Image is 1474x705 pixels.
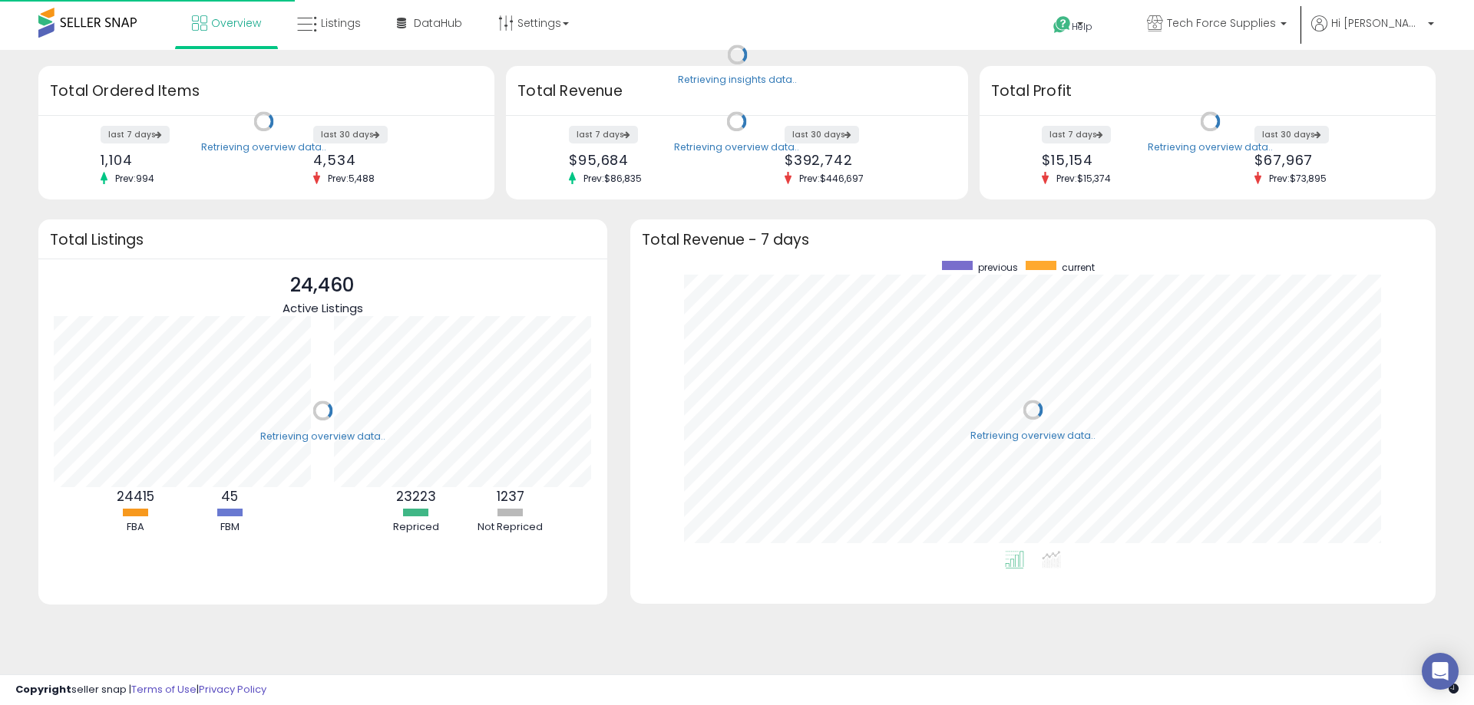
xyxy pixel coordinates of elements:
[201,140,326,154] div: Retrieving overview data..
[1311,15,1434,50] a: Hi [PERSON_NAME]
[674,140,799,154] div: Retrieving overview data..
[131,682,197,697] a: Terms of Use
[321,15,361,31] span: Listings
[1053,15,1072,35] i: Get Help
[970,429,1096,443] div: Retrieving overview data..
[211,15,261,31] span: Overview
[1148,140,1273,154] div: Retrieving overview data..
[15,682,71,697] strong: Copyright
[1041,4,1122,50] a: Help
[1331,15,1423,31] span: Hi [PERSON_NAME]
[1072,20,1092,33] span: Help
[260,430,385,443] div: Retrieving overview data..
[15,683,266,697] div: seller snap | |
[1422,653,1459,690] div: Open Intercom Messenger
[414,15,462,31] span: DataHub
[199,682,266,697] a: Privacy Policy
[1167,15,1276,31] span: Tech Force Supplies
